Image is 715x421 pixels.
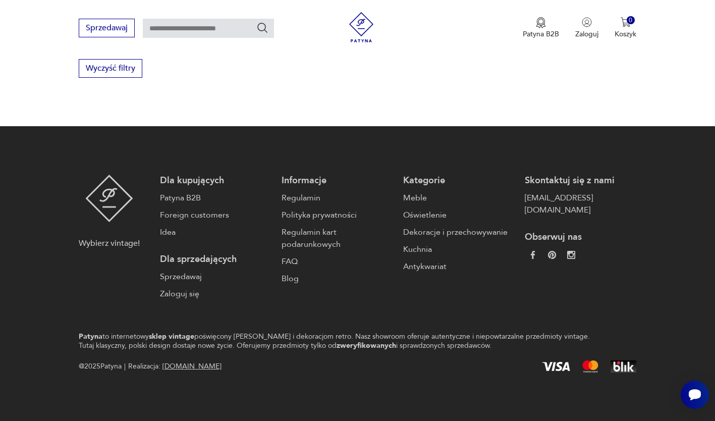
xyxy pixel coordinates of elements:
img: Mastercard [582,360,598,373]
img: Patyna - sklep z meblami i dekoracjami vintage [85,175,133,222]
iframe: Smartsupp widget button [681,381,709,409]
a: Kuchnia [403,243,515,255]
img: BLIK [611,360,636,373]
button: 0Koszyk [615,17,636,39]
a: Meble [403,192,515,204]
a: FAQ [282,255,393,268]
img: Ikonka użytkownika [582,17,592,27]
a: [EMAIL_ADDRESS][DOMAIN_NAME] [525,192,636,216]
img: da9060093f698e4c3cedc1453eec5031.webp [529,251,537,259]
img: Ikona medalu [536,17,546,28]
a: Ikona medaluPatyna B2B [523,17,559,39]
a: Antykwariat [403,260,515,273]
p: Koszyk [615,30,636,39]
a: Oświetlenie [403,209,515,221]
p: Kategorie [403,175,515,187]
p: Zaloguj [575,30,598,39]
button: Sprzedawaj [79,19,135,37]
a: Sprzedawaj [79,25,135,32]
button: Wyczyść filtry [79,59,142,78]
a: Idea [160,226,271,238]
p: Wybierz vintage! [79,237,140,249]
p: Dla kupujących [160,175,271,187]
a: [DOMAIN_NAME] [162,361,222,371]
div: 0 [627,16,635,25]
button: Zaloguj [575,17,598,39]
img: Ikona koszyka [621,17,631,27]
p: to internetowy poświęcony [PERSON_NAME] i dekoracjom retro. Nasz showroom oferuje autentyczne i n... [79,332,601,350]
a: Patyna B2B [160,192,271,204]
span: Realizacja: [128,360,222,373]
img: 37d27d81a828e637adc9f9cb2e3d3a8a.webp [548,251,556,259]
a: Sprzedawaj [160,271,271,283]
a: Zaloguj się [160,288,271,300]
div: | [124,360,126,373]
button: Szukaj [256,22,268,34]
a: Regulamin [282,192,393,204]
strong: sklep vintage [149,332,194,341]
p: Dla sprzedających [160,253,271,266]
a: Blog [282,273,393,285]
a: Polityka prywatności [282,209,393,221]
img: Patyna - sklep z meblami i dekoracjami vintage [346,12,376,42]
p: Obserwuj nas [525,231,636,243]
p: Patyna B2B [523,30,559,39]
strong: Patyna [79,332,102,341]
a: Foreign customers [160,209,271,221]
p: Skontaktuj się z nami [525,175,636,187]
strong: zweryfikowanych [337,341,396,350]
p: Informacje [282,175,393,187]
a: Dekoracje i przechowywanie [403,226,515,238]
a: Regulamin kart podarunkowych [282,226,393,250]
span: @ 2025 Patyna [79,360,122,373]
button: Patyna B2B [523,17,559,39]
img: Visa [542,362,570,371]
img: c2fd9cf7f39615d9d6839a72ae8e59e5.webp [567,251,575,259]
